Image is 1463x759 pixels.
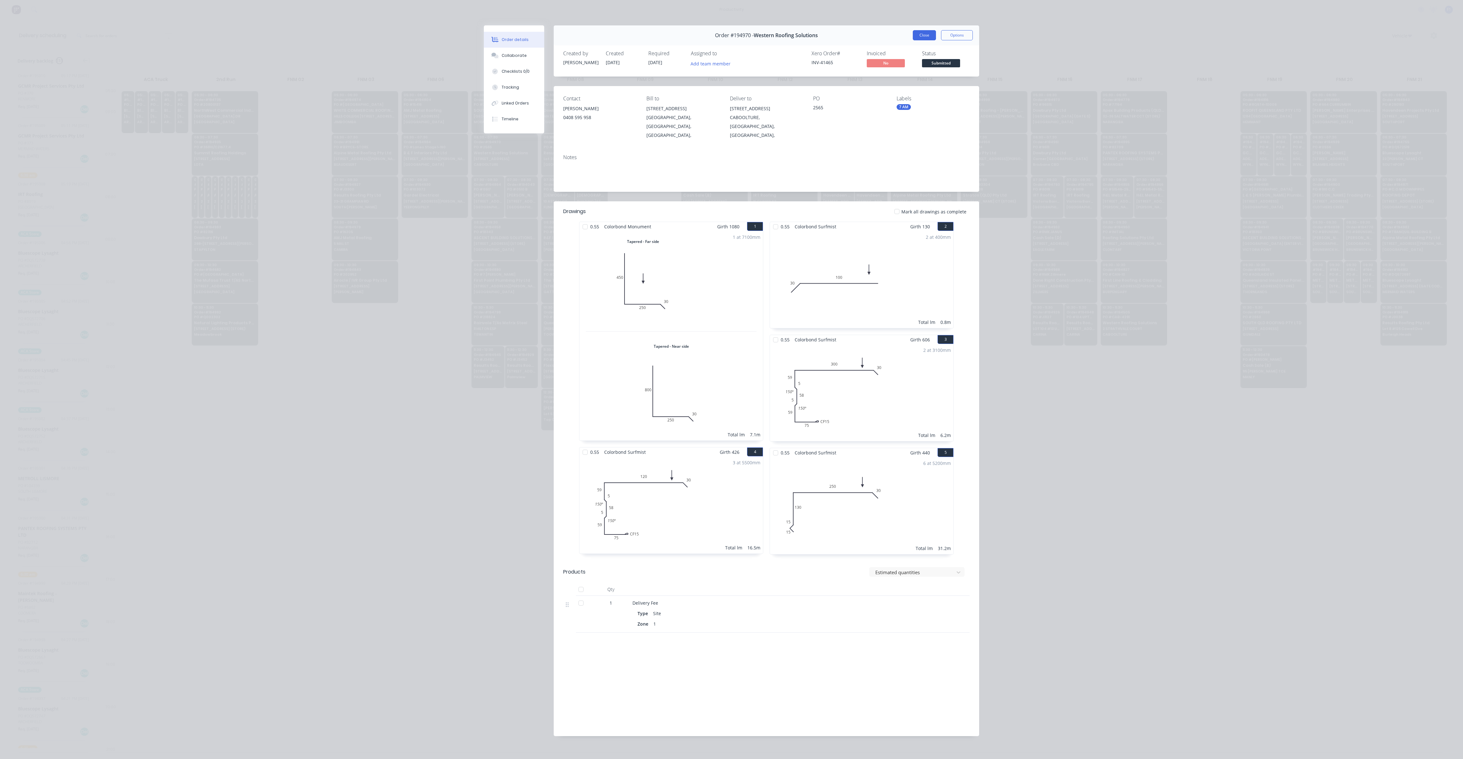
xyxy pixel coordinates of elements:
span: Colorbond Monument [602,222,654,231]
span: Mark all drawings as complete [901,208,966,215]
div: [GEOGRAPHIC_DATA], [GEOGRAPHIC_DATA], [GEOGRAPHIC_DATA], [646,113,719,140]
div: 6.2m [940,432,951,439]
div: [STREET_ADDRESS] [646,104,719,113]
div: 2 at 400mm [926,234,951,240]
div: [PERSON_NAME] [563,104,636,113]
div: Tracking [502,84,519,90]
div: Labels [897,96,970,102]
div: INV-41465 [812,59,859,66]
div: [STREET_ADDRESS] [730,104,803,113]
div: 0.8m [940,319,951,326]
div: Status [922,50,970,57]
button: 1 [747,222,763,231]
div: Timeline [502,116,518,122]
div: 7 AM [897,104,911,110]
button: 3 [938,335,953,344]
span: 0.55 [778,222,792,231]
button: 5 [938,448,953,457]
span: 1 [610,600,612,606]
span: Order #194970 - [715,32,754,38]
span: Colorbond Surfmist [602,447,648,457]
div: 2 at 3100mm [923,347,951,353]
div: Order details [502,37,529,43]
span: Girth 130 [910,222,930,231]
span: Colorbond Surfmist [792,335,839,344]
span: Colorbond Surfmist [792,222,839,231]
div: 3 at 5500mm [733,459,760,466]
div: Collaborate [502,53,527,58]
div: 1 at 7100mm [733,234,760,240]
span: Colorbond Surfmist [792,448,839,457]
button: Order details [484,32,544,48]
div: Total lm [728,431,745,438]
div: [STREET_ADDRESS]CABOOLTURE, [GEOGRAPHIC_DATA], [GEOGRAPHIC_DATA], [730,104,803,140]
div: 7.1m [750,431,760,438]
button: 4 [747,447,763,456]
div: PO [813,96,886,102]
div: Drawings [563,208,586,215]
div: 01515130250306 at 5200mmTotal lm31.2m [770,457,953,554]
div: Type [638,609,651,618]
button: Collaborate [484,48,544,64]
div: 2565 [813,104,886,113]
div: Deliver to [730,96,803,102]
div: Created [606,50,641,57]
div: 6 at 5200mm [923,460,951,467]
div: 31.2m [938,545,951,552]
div: 16.5m [747,544,760,551]
span: Girth 1080 [717,222,739,231]
span: Girth 606 [910,335,930,344]
div: 0408 595 958 [563,113,636,122]
span: 0.55 [778,448,792,457]
button: Tracking [484,79,544,95]
button: Submitted [922,59,960,69]
button: 2 [938,222,953,231]
span: Girth 426 [720,447,739,457]
button: Options [941,30,973,40]
div: Total lm [916,545,933,552]
span: No [867,59,905,67]
div: Bill to [646,96,719,102]
div: [STREET_ADDRESS][GEOGRAPHIC_DATA], [GEOGRAPHIC_DATA], [GEOGRAPHIC_DATA], [646,104,719,140]
button: Add team member [691,59,734,68]
span: [DATE] [606,59,620,65]
div: Total lm [918,432,935,439]
span: 0.55 [588,447,602,457]
div: Qty [592,583,630,596]
div: Contact [563,96,636,102]
div: Products [563,568,585,576]
div: Xero Order # [812,50,859,57]
button: Add team member [687,59,734,68]
span: Girth 440 [910,448,930,457]
div: Notes [563,154,970,160]
button: Timeline [484,111,544,127]
div: Created by [563,50,598,57]
div: Site [651,609,664,618]
div: 0301002 at 400mmTotal lm0.8m [770,231,953,328]
div: [PERSON_NAME] [563,59,598,66]
button: Checklists 0/0 [484,64,544,79]
span: [DATE] [648,59,662,65]
span: Delivery Fee [632,600,658,606]
span: 0.55 [778,335,792,344]
div: CABOOLTURE, [GEOGRAPHIC_DATA], [GEOGRAPHIC_DATA], [730,113,803,140]
span: Western Roofing Solutions [754,32,818,38]
div: Tapered - Far side045025030Tapered - Near side0800250301 at 7100mmTotal lm7.1m [579,231,763,440]
div: Required [648,50,683,57]
div: Checklists 0/0 [502,69,530,74]
div: 1 [651,619,658,628]
div: 0CF15755955855912030150º150º3 at 5500mmTotal lm16.5m [579,457,763,554]
button: Linked Orders [484,95,544,111]
div: [PERSON_NAME]0408 595 958 [563,104,636,124]
div: Total lm [725,544,742,551]
div: Assigned to [691,50,754,57]
span: Submitted [922,59,960,67]
div: Invoiced [867,50,914,57]
div: Total lm [918,319,935,326]
div: Linked Orders [502,100,529,106]
div: 0CF15755955855930030150º150º2 at 3100mmTotal lm6.2m [770,344,953,441]
div: Zone [638,619,651,628]
button: Close [913,30,936,40]
span: 0.55 [588,222,602,231]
